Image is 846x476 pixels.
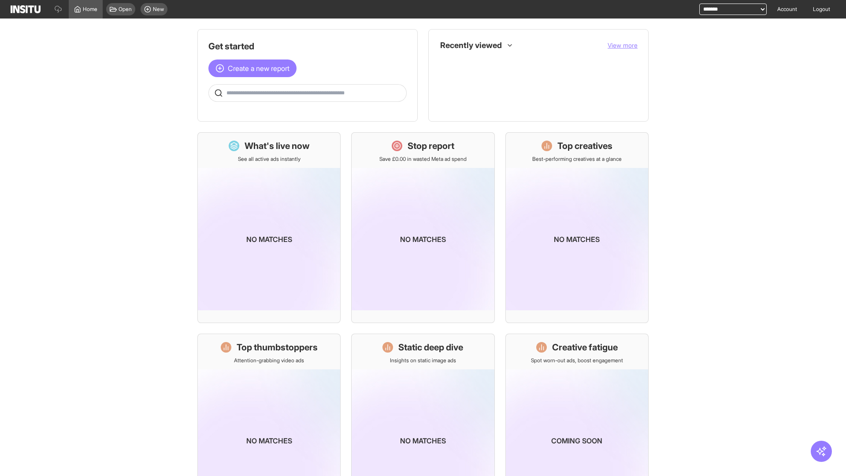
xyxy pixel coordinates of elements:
[83,6,97,13] span: Home
[237,341,318,353] h1: Top thumbstoppers
[352,168,494,310] img: coming-soon-gradient_kfitwp.png
[153,6,164,13] span: New
[557,140,612,152] h1: Top creatives
[532,156,622,163] p: Best-performing creatives at a glance
[398,341,463,353] h1: Static deep dive
[554,234,600,245] p: No matches
[379,156,467,163] p: Save £0.00 in wasted Meta ad spend
[246,234,292,245] p: No matches
[245,140,310,152] h1: What's live now
[506,168,648,310] img: coming-soon-gradient_kfitwp.png
[608,41,638,49] span: View more
[197,132,341,323] a: What's live nowSee all active ads instantlyNo matches
[119,6,132,13] span: Open
[208,40,407,52] h1: Get started
[228,63,289,74] span: Create a new report
[238,156,301,163] p: See all active ads instantly
[505,132,649,323] a: Top creativesBest-performing creatives at a glanceNo matches
[608,41,638,50] button: View more
[198,168,340,310] img: coming-soon-gradient_kfitwp.png
[11,5,41,13] img: Logo
[408,140,454,152] h1: Stop report
[234,357,304,364] p: Attention-grabbing video ads
[400,234,446,245] p: No matches
[351,132,494,323] a: Stop reportSave £0.00 in wasted Meta ad spendNo matches
[246,435,292,446] p: No matches
[400,435,446,446] p: No matches
[390,357,456,364] p: Insights on static image ads
[208,59,297,77] button: Create a new report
